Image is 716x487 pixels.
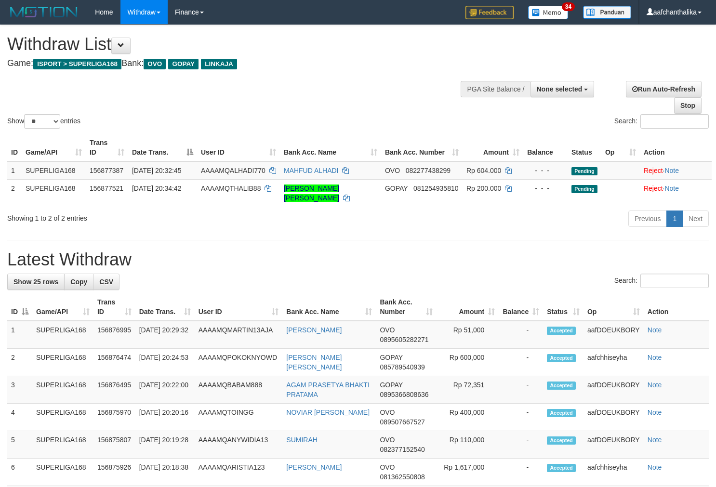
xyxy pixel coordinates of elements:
[7,274,65,290] a: Show 25 rows
[644,184,663,192] a: Reject
[385,184,408,192] span: GOPAY
[528,6,569,19] img: Button%20Memo.svg
[666,211,683,227] a: 1
[93,349,135,376] td: 156876474
[380,363,424,371] span: Copy 085789540939 to clipboard
[614,114,709,129] label: Search:
[499,321,543,349] td: -
[7,114,80,129] label: Show entries
[406,167,451,174] span: Copy 082277438299 to clipboard
[286,408,370,416] a: NOVIAR [PERSON_NAME]
[132,184,181,192] span: [DATE] 20:34:42
[195,293,283,321] th: User ID: activate to sort column ascending
[7,134,22,161] th: ID
[380,336,428,343] span: Copy 0895605282271 to clipboard
[499,459,543,486] td: -
[547,464,576,472] span: Accepted
[463,134,523,161] th: Amount: activate to sort column ascending
[93,376,135,404] td: 156876495
[664,184,679,192] a: Note
[93,274,119,290] a: CSV
[648,408,662,416] a: Note
[32,321,93,349] td: SUPERLIGA168
[437,431,499,459] td: Rp 110,000
[465,6,514,19] img: Feedback.jpg
[385,167,400,174] span: OVO
[527,184,564,193] div: - - -
[90,167,123,174] span: 156877387
[640,134,712,161] th: Action
[644,167,663,174] a: Reject
[135,321,195,349] td: [DATE] 20:29:32
[7,179,22,207] td: 2
[195,404,283,431] td: AAAAMQTOINGG
[682,211,709,227] a: Next
[282,293,376,321] th: Bank Acc. Name: activate to sort column ascending
[543,293,583,321] th: Status: activate to sort column ascending
[64,274,93,290] a: Copy
[380,436,395,444] span: OVO
[7,293,32,321] th: ID: activate to sort column descending
[380,326,395,334] span: OVO
[376,293,437,321] th: Bank Acc. Number: activate to sort column ascending
[135,404,195,431] td: [DATE] 20:20:16
[380,473,424,481] span: Copy 081362550808 to clipboard
[284,167,339,174] a: MAHFUD ALHADI
[144,59,166,69] span: OVO
[128,134,197,161] th: Date Trans.: activate to sort column descending
[286,381,369,398] a: AGAM PRASETYA BHAKTI PRATAMA
[547,382,576,390] span: Accepted
[583,431,644,459] td: aafDOEUKBORY
[22,179,86,207] td: SUPERLIGA168
[286,326,342,334] a: [PERSON_NAME]
[499,404,543,431] td: -
[7,35,468,54] h1: Withdraw List
[195,431,283,459] td: AAAAMQANYWIDIA13
[32,459,93,486] td: SUPERLIGA168
[201,59,237,69] span: LINKAJA
[93,321,135,349] td: 156876995
[380,391,428,398] span: Copy 0895366808636 to clipboard
[93,459,135,486] td: 156875926
[168,59,199,69] span: GOPAY
[437,376,499,404] td: Rp 72,351
[571,185,597,193] span: Pending
[13,278,58,286] span: Show 25 rows
[7,59,468,68] h4: Game: Bank:
[437,321,499,349] td: Rp 51,000
[644,293,709,321] th: Action
[132,167,181,174] span: [DATE] 20:32:45
[583,404,644,431] td: aafDOEUKBORY
[32,349,93,376] td: SUPERLIGA168
[583,376,644,404] td: aafDOEUKBORY
[7,161,22,180] td: 1
[674,97,702,114] a: Stop
[530,81,595,97] button: None selected
[640,114,709,129] input: Search:
[640,161,712,180] td: ·
[33,59,121,69] span: ISPORT > SUPERLIGA168
[135,349,195,376] td: [DATE] 20:24:53
[7,459,32,486] td: 6
[380,354,402,361] span: GOPAY
[195,376,283,404] td: AAAAMQBABAM888
[499,349,543,376] td: -
[628,211,667,227] a: Previous
[7,376,32,404] td: 3
[195,321,283,349] td: AAAAMQMARTIN13AJA
[7,210,291,223] div: Showing 1 to 2 of 2 entries
[70,278,87,286] span: Copy
[583,6,631,19] img: panduan.png
[640,179,712,207] td: ·
[32,404,93,431] td: SUPERLIGA168
[86,134,128,161] th: Trans ID: activate to sort column ascending
[380,446,424,453] span: Copy 082377152540 to clipboard
[135,459,195,486] td: [DATE] 20:18:38
[648,436,662,444] a: Note
[381,134,463,161] th: Bank Acc. Number: activate to sort column ascending
[135,376,195,404] td: [DATE] 20:22:00
[466,184,501,192] span: Rp 200.000
[22,161,86,180] td: SUPERLIGA168
[93,293,135,321] th: Trans ID: activate to sort column ascending
[24,114,60,129] select: Showentries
